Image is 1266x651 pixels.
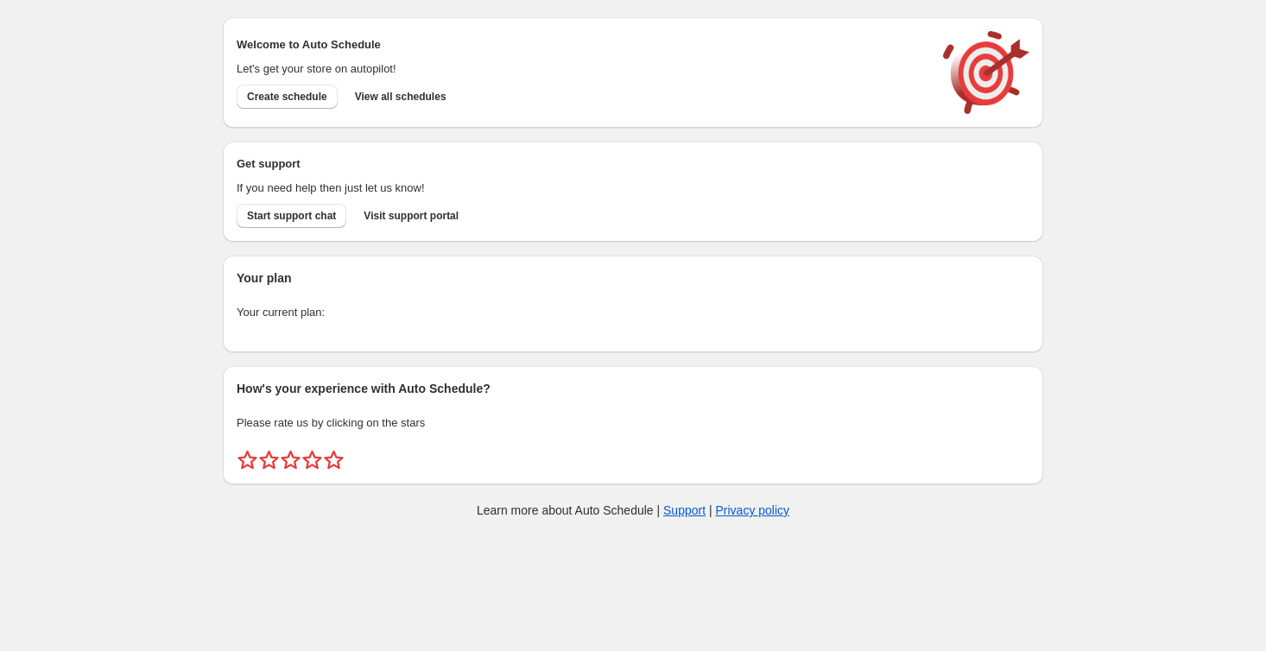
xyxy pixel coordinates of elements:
a: Visit support portal [353,204,469,228]
span: Create schedule [247,90,327,104]
span: Start support chat [247,209,336,223]
span: Visit support portal [364,209,459,223]
h2: How's your experience with Auto Schedule? [237,380,1029,397]
a: Start support chat [237,204,346,228]
p: Learn more about Auto Schedule | | [477,502,789,519]
p: Please rate us by clicking on the stars [237,414,1029,432]
p: If you need help then just let us know! [237,180,926,197]
h2: Your plan [237,269,1029,287]
h2: Get support [237,155,926,173]
a: Privacy policy [716,503,790,517]
p: Let's get your store on autopilot! [237,60,926,78]
button: Create schedule [237,85,338,109]
button: View all schedules [345,85,457,109]
a: Support [663,503,706,517]
p: Your current plan: [237,304,1029,321]
span: View all schedules [355,90,446,104]
h2: Welcome to Auto Schedule [237,36,926,54]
